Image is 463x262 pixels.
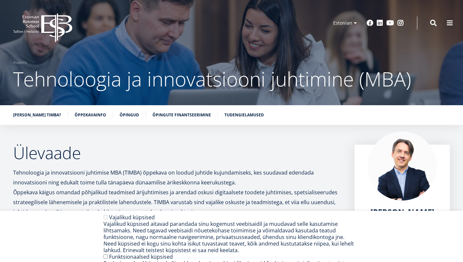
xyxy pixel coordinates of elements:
label: Vajalikud küpsised [109,214,155,221]
img: Marko Rillo [368,131,437,201]
a: Õppekavainfo [75,112,106,118]
a: Linkedin [377,20,383,26]
a: [PERSON_NAME] TIMBA? [13,112,61,118]
a: Õpingud [120,112,139,118]
a: Instagram [397,20,404,26]
span: [PERSON_NAME] [370,206,434,217]
a: Õpingute finantseerimine [152,112,211,118]
a: Tudengielamused [224,112,264,118]
h2: Ülevaade [13,145,341,161]
p: Tehnoloogia ja innovatsiooni juhtimise MBA (TIMBA) õppekava on loodud juhtide kujundamiseks, kes ... [13,168,341,217]
a: Avaleht [13,59,27,66]
div: Vajalikud küpsised aitavad parandada sinu kogemust veebisaidil ja muudavad selle kasutamise lihts... [104,221,355,253]
span: Tehnoloogia ja innovatsiooni juhtimine (MBA) [13,65,411,92]
a: Youtube [386,20,394,26]
a: Facebook [367,20,373,26]
label: Funktsionaalsed küpsised [109,253,173,260]
a: [PERSON_NAME] [370,207,434,217]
